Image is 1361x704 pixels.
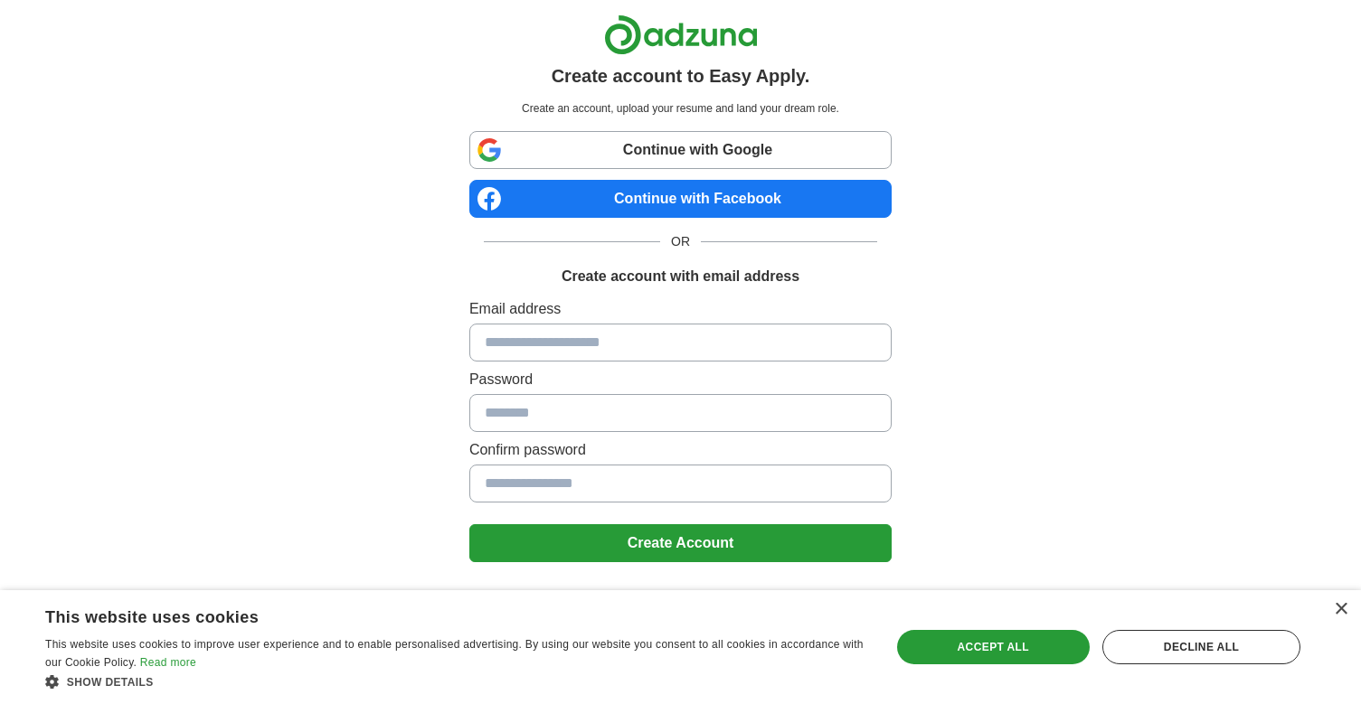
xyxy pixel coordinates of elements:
[45,601,820,628] div: This website uses cookies
[140,656,196,669] a: Read more, opens a new window
[469,439,892,461] label: Confirm password
[552,62,810,89] h1: Create account to Easy Apply.
[469,131,892,169] a: Continue with Google
[473,100,888,117] p: Create an account, upload your resume and land your dream role.
[897,630,1090,664] div: Accept all
[469,369,892,390] label: Password
[45,672,865,690] div: Show details
[469,180,892,218] a: Continue with Facebook
[45,638,864,669] span: This website uses cookies to improve user experience and to enable personalised advertising. By u...
[604,14,758,55] img: Adzuna logo
[469,298,892,320] label: Email address
[1334,603,1347,616] div: Close
[562,266,799,287] h1: Create account with email address
[469,524,892,562] button: Create Account
[1102,630,1300,664] div: Decline all
[67,676,154,689] span: Show details
[660,232,701,251] span: OR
